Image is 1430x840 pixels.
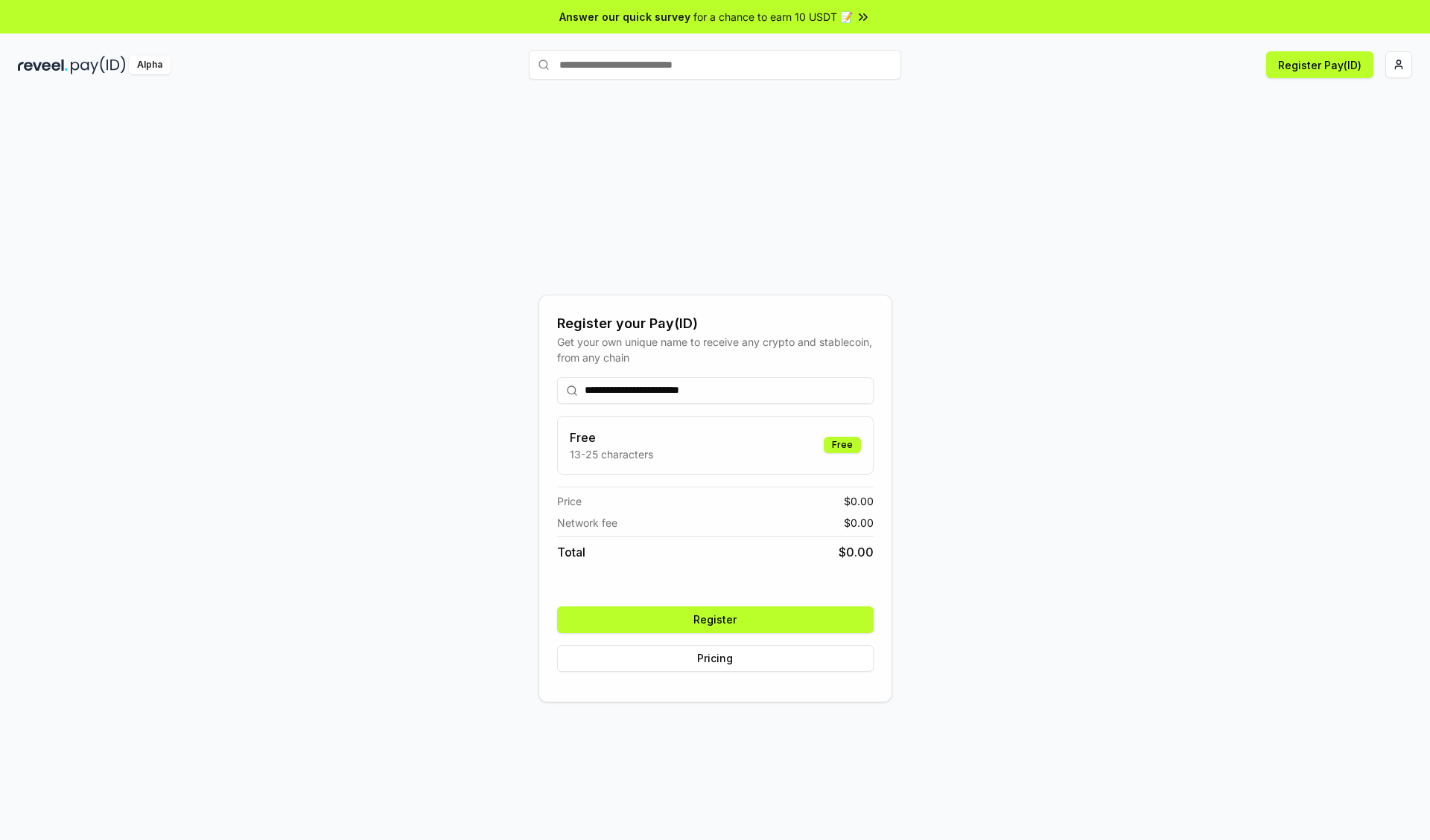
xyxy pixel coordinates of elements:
[557,515,617,530] span: Network fee
[557,334,874,365] div: Get your own unique name to receive any crypto and stablecoin, from any chain
[71,56,126,74] img: pay_id
[18,56,68,74] img: reveel_dark
[824,437,861,453] div: Free
[557,645,874,672] button: Pricing
[570,429,653,446] h3: Free
[693,9,853,25] span: for a chance to earn 10 USDT 📝
[844,493,874,509] span: $ 0.00
[839,543,874,561] span: $ 0.00
[557,606,874,633] button: Register
[559,9,690,25] span: Answer our quick survey
[557,543,585,561] span: Total
[557,313,874,334] div: Register your Pay(ID)
[129,56,171,74] div: Alpha
[570,446,653,462] p: 13-25 characters
[844,515,874,530] span: $ 0.00
[1266,51,1373,78] button: Register Pay(ID)
[557,493,582,509] span: Price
